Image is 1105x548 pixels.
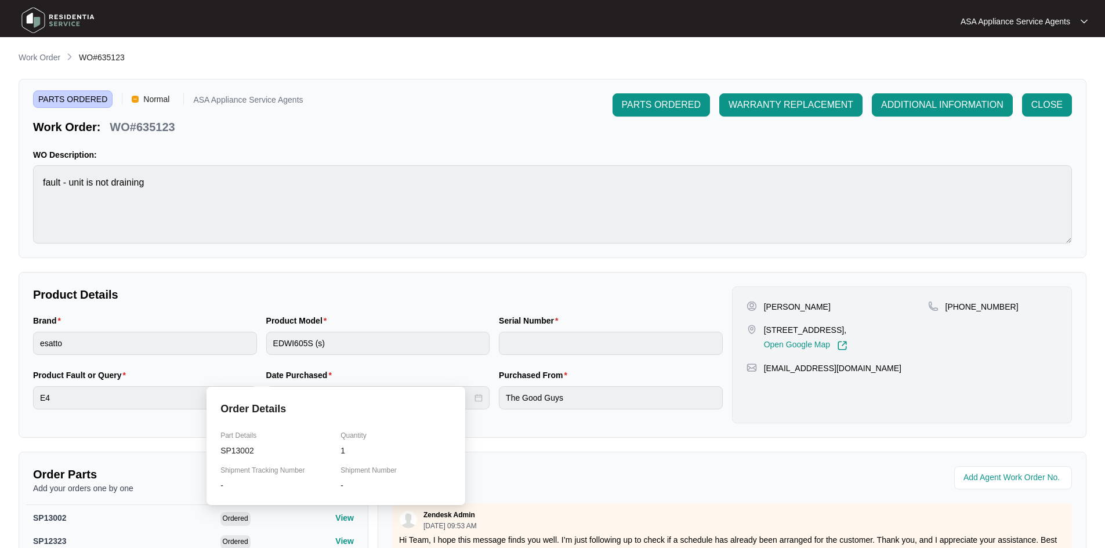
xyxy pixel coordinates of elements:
[747,362,757,373] img: map-pin
[1031,98,1063,112] span: CLOSE
[764,340,847,351] a: Open Google Map
[945,301,1019,313] p: [PHONE_NUMBER]
[340,466,451,475] p: Shipment Number
[33,286,723,303] p: Product Details
[33,482,354,494] p: Add your orders one by one
[499,315,563,326] label: Serial Number
[193,96,303,108] p: ASA Appliance Service Agents
[33,149,1072,161] p: WO Description:
[220,401,451,431] p: Order Details
[764,362,901,374] p: [EMAIL_ADDRESS][DOMAIN_NAME]
[139,90,174,108] span: Normal
[729,98,853,112] span: WARRANTY REPLACEMENT
[19,52,60,63] p: Work Order
[963,471,1065,485] input: Add Agent Work Order No.
[392,466,724,482] p: Comments
[33,90,113,108] span: PARTS ORDERED
[16,52,63,64] a: Work Order
[33,466,354,482] p: Order Parts
[1081,19,1088,24] img: dropdown arrow
[622,98,701,112] span: PARTS ORDERED
[400,511,417,528] img: user.svg
[499,332,723,355] input: Serial Number
[33,369,131,381] label: Product Fault or Query
[33,386,257,409] input: Product Fault or Query
[747,301,757,311] img: user-pin
[79,53,125,62] span: WO#635123
[613,93,710,117] button: PARTS ORDERED
[220,466,331,475] p: Shipment Tracking Number
[266,332,490,355] input: Product Model
[340,431,451,440] p: Quantity
[266,315,332,326] label: Product Model
[335,512,354,524] p: View
[764,301,831,313] p: [PERSON_NAME]
[1022,93,1072,117] button: CLOSE
[33,536,67,546] span: SP12323
[340,480,451,491] p: -
[499,386,723,409] input: Purchased From
[132,96,139,103] img: Vercel Logo
[220,480,331,491] p: -
[110,119,175,135] p: WO#635123
[220,512,251,526] span: Ordered
[17,3,99,38] img: residentia service logo
[65,52,74,61] img: chevron-right
[33,513,67,522] span: SP13002
[764,324,847,336] p: [STREET_ADDRESS],
[33,165,1072,244] textarea: fault - unit is not draining
[961,16,1070,27] p: ASA Appliance Service Agents
[881,98,1003,112] span: ADDITIONAL INFORMATION
[33,332,257,355] input: Brand
[837,340,847,351] img: Link-External
[423,522,477,529] p: [DATE] 09:53 AM
[719,93,863,117] button: WARRANTY REPLACEMENT
[266,369,336,381] label: Date Purchased
[220,445,331,456] p: SP13002
[423,510,475,520] p: Zendesk Admin
[220,431,331,440] p: Part Details
[33,119,100,135] p: Work Order:
[499,369,572,381] label: Purchased From
[872,93,1013,117] button: ADDITIONAL INFORMATION
[928,301,939,311] img: map-pin
[747,324,757,335] img: map-pin
[340,445,451,456] p: 1
[335,535,354,547] p: View
[33,315,66,326] label: Brand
